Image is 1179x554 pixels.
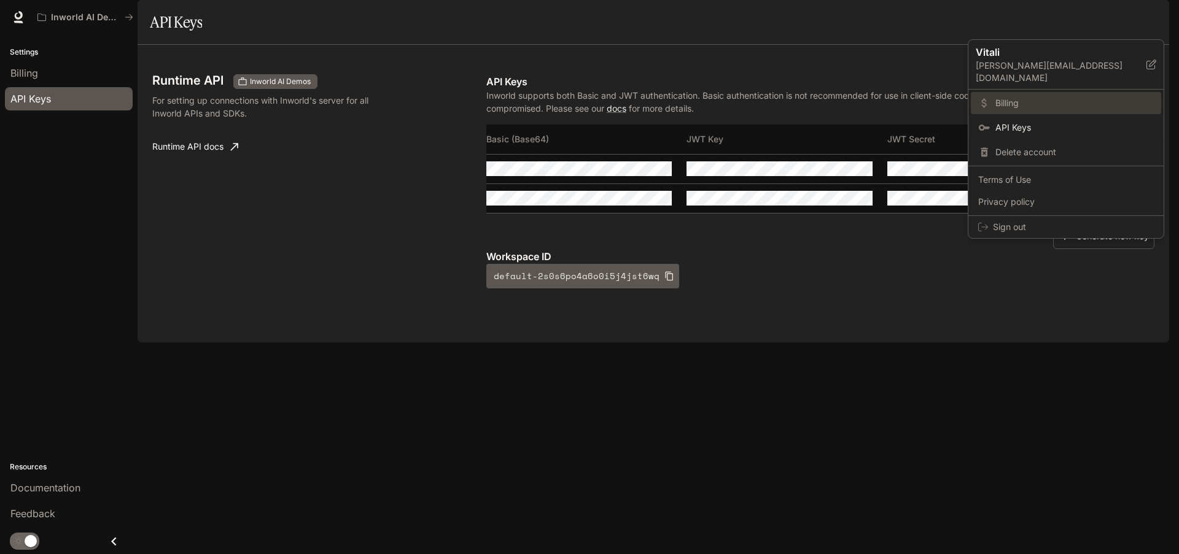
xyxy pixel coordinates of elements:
div: Sign out [968,216,1164,238]
span: API Keys [995,121,1154,134]
a: Privacy policy [971,191,1161,213]
span: Delete account [995,146,1154,158]
a: Terms of Use [971,169,1161,191]
div: Delete account [971,141,1161,163]
span: Sign out [993,221,1154,233]
div: Vitali[PERSON_NAME][EMAIL_ADDRESS][DOMAIN_NAME] [968,40,1164,90]
span: Billing [995,97,1154,109]
a: API Keys [971,117,1161,139]
span: Terms of Use [978,174,1154,186]
span: Privacy policy [978,196,1154,208]
a: Billing [971,92,1161,114]
p: [PERSON_NAME][EMAIL_ADDRESS][DOMAIN_NAME] [976,60,1146,84]
p: Vitali [976,45,1127,60]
